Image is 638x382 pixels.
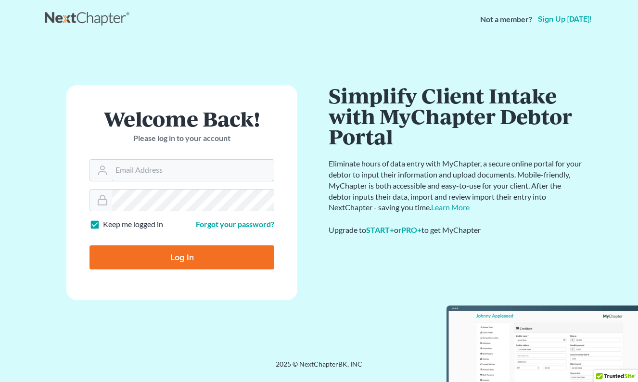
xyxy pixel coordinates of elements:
a: Sign up [DATE]! [536,15,593,23]
p: Please log in to your account [89,133,274,144]
a: Forgot your password? [196,219,274,229]
input: Email Address [112,160,274,181]
h1: Simplify Client Intake with MyChapter Debtor Portal [329,85,584,147]
input: Log In [89,245,274,269]
a: PRO+ [401,225,421,234]
h1: Welcome Back! [89,108,274,129]
div: Upgrade to or to get MyChapter [329,225,584,236]
strong: Not a member? [480,14,532,25]
a: Learn More [431,203,470,212]
label: Keep me logged in [103,219,163,230]
div: 2025 © NextChapterBK, INC [45,359,593,377]
p: Eliminate hours of data entry with MyChapter, a secure online portal for your debtor to input the... [329,158,584,213]
a: START+ [366,225,394,234]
